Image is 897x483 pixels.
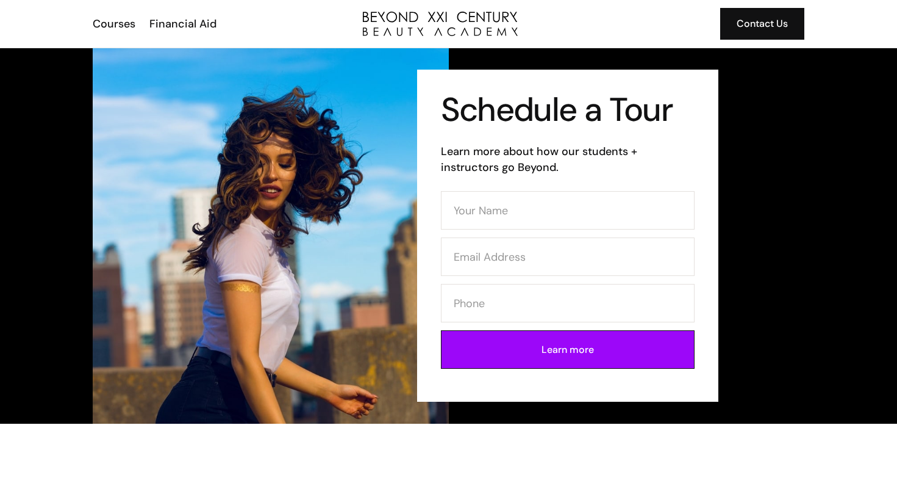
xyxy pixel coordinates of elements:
input: Learn more [441,330,695,369]
div: Financial Aid [149,16,216,32]
div: Courses [93,16,135,32]
div: Contact Us [737,16,788,32]
h1: Schedule a Tour [441,93,695,126]
h6: Learn more about how our students + instructors go Beyond. [441,143,695,175]
a: Courses [85,16,141,32]
a: Contact Us [720,8,804,40]
input: Email Address [441,238,695,276]
img: beauty school student [93,48,449,424]
input: Your Name [441,191,695,230]
form: Contact Form [441,191,695,369]
a: Financial Aid [141,16,223,32]
input: Phone [441,284,695,322]
a: home [363,12,518,36]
